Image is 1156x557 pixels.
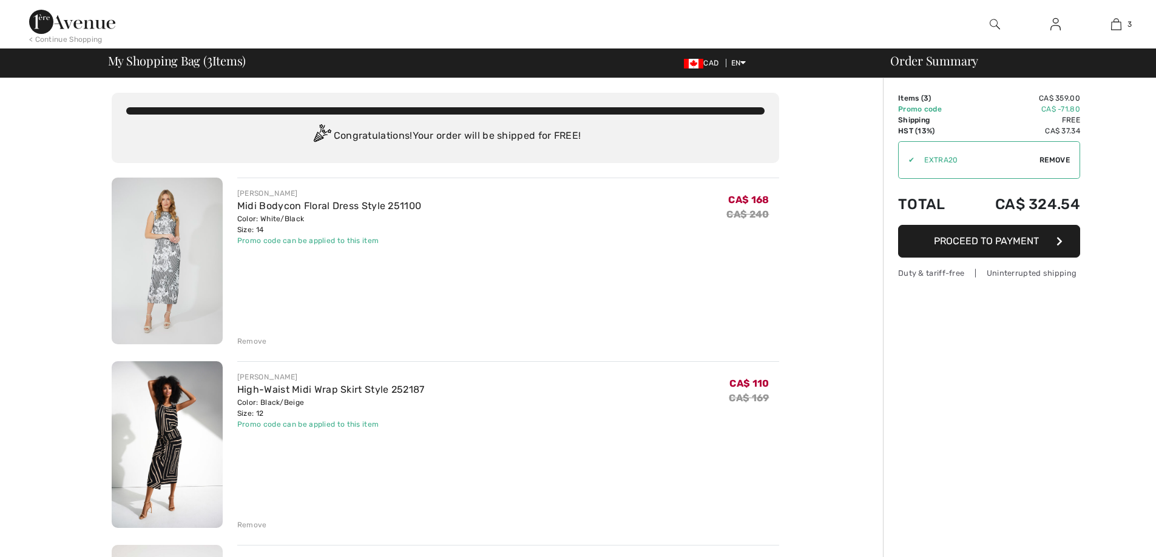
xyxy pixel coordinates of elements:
img: Congratulation2.svg [309,124,334,148]
span: 3 [1127,19,1132,30]
td: Total [898,184,963,225]
td: HST (13%) [898,125,963,136]
img: High-Waist Midi Wrap Skirt Style 252187 [112,361,223,528]
img: Canadian Dollar [684,59,703,68]
div: ✔ [899,155,914,165]
input: Promo code [914,142,1039,178]
td: CA$ 37.34 [963,125,1080,136]
div: < Continue Shopping [29,34,103,45]
div: Duty & tariff-free | Uninterrupted shipping [898,267,1080,279]
a: Midi Bodycon Floral Dress Style 251100 [237,200,421,212]
img: search the website [990,17,1000,32]
div: Promo code can be applied to this item [237,419,425,430]
div: [PERSON_NAME] [237,372,425,382]
button: Proceed to Payment [898,225,1080,258]
td: Items ( ) [898,93,963,104]
div: Promo code can be applied to this item [237,235,421,246]
img: 1ère Avenue [29,10,115,34]
div: Order Summary [876,55,1149,67]
a: High-Waist Midi Wrap Skirt Style 252187 [237,384,425,395]
span: Proceed to Payment [934,235,1039,247]
span: EN [731,59,746,67]
s: CA$ 240 [726,208,769,220]
span: CA$ 168 [728,194,769,205]
div: Remove [237,336,267,347]
td: Promo code [898,104,963,115]
div: Color: Black/Beige Size: 12 [237,397,425,419]
a: Sign In [1041,17,1070,32]
div: Color: White/Black Size: 14 [237,213,421,235]
td: Free [963,115,1080,125]
a: 3 [1086,17,1146,32]
td: CA$ 359.00 [963,93,1080,104]
span: CA$ 110 [729,378,769,389]
td: CA$ -71.80 [963,104,1080,115]
td: CA$ 324.54 [963,184,1080,225]
span: CAD [684,59,723,67]
td: Shipping [898,115,963,125]
img: Midi Bodycon Floral Dress Style 251100 [112,178,223,344]
span: 3 [207,52,212,67]
span: My Shopping Bag ( Items) [108,55,246,67]
div: [PERSON_NAME] [237,188,421,199]
span: Remove [1039,155,1070,165]
div: Remove [237,519,267,530]
img: My Bag [1111,17,1121,32]
img: My Info [1050,17,1061,32]
div: Congratulations! Your order will be shipped for FREE! [126,124,765,148]
s: CA$ 169 [729,392,769,404]
span: 3 [924,94,928,102]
